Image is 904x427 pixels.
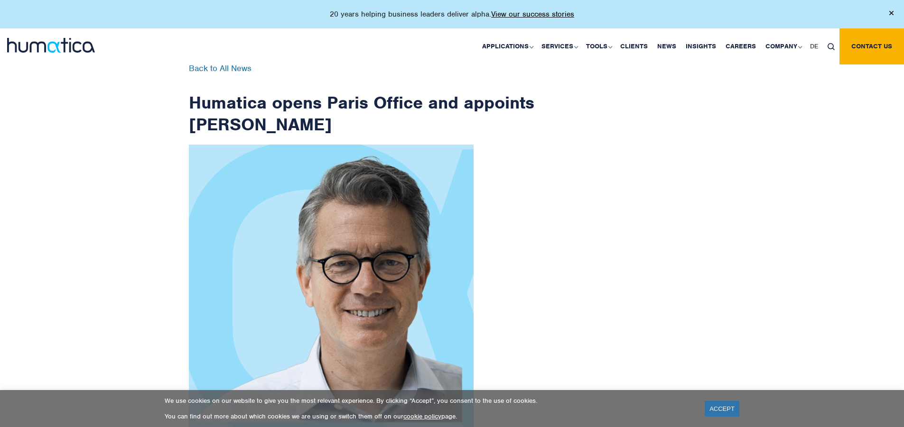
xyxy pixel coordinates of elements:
a: News [652,28,681,64]
h1: Humatica opens Paris Office and appoints [PERSON_NAME] [189,64,535,135]
p: We use cookies on our website to give you the most relevant experience. By clicking “Accept”, you... [165,397,693,405]
a: Insights [681,28,721,64]
span: DE [810,42,818,50]
img: search_icon [828,43,835,50]
a: View our success stories [491,9,574,19]
p: You can find out more about which cookies we are using or switch them off on our page. [165,412,693,420]
a: Services [537,28,581,64]
a: Company [761,28,805,64]
img: logo [7,38,95,53]
a: cookie policy [403,412,441,420]
a: Applications [477,28,537,64]
a: Clients [615,28,652,64]
p: 20 years helping business leaders deliver alpha. [330,9,574,19]
a: Careers [721,28,761,64]
a: ACCEPT [705,401,739,417]
a: Tools [581,28,615,64]
a: Back to All News [189,63,252,73]
a: Contact us [839,28,904,64]
a: DE [805,28,823,64]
